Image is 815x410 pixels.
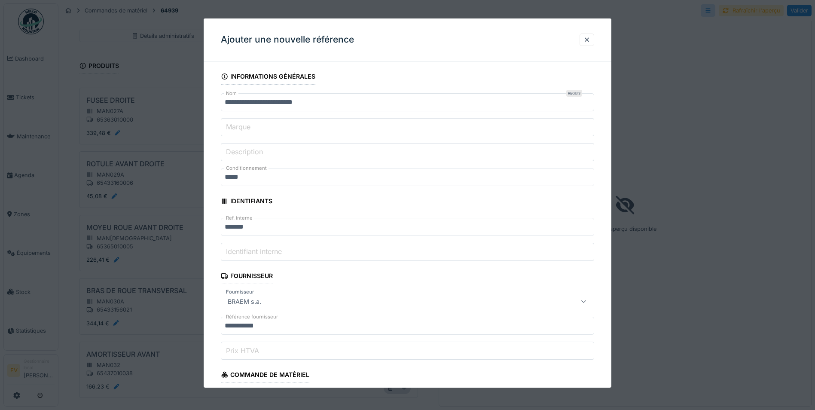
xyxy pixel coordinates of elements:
[224,313,280,321] label: Référence fournisseur
[224,214,254,222] label: Ref. interne
[221,70,315,85] div: Informations générales
[221,368,309,383] div: Commande de matériel
[221,269,273,284] div: Fournisseur
[566,90,582,97] div: Requis
[224,345,261,355] label: Prix HTVA
[224,122,252,132] label: Marque
[224,296,265,306] div: BRAEM s.a.
[221,34,354,45] h3: Ajouter une nouvelle référence
[224,90,238,97] label: Nom
[221,195,272,209] div: Identifiants
[224,246,284,257] label: Identifiant interne
[224,288,256,296] label: Fournisseur
[224,147,265,157] label: Description
[224,165,269,172] label: Conditionnement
